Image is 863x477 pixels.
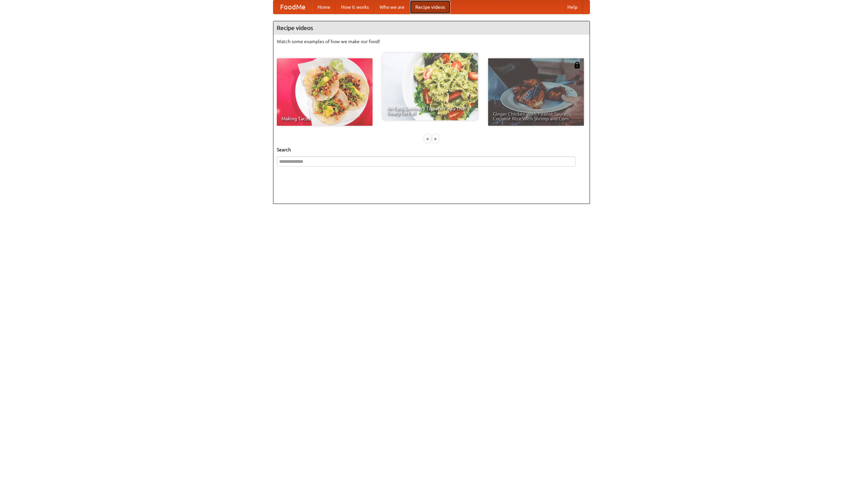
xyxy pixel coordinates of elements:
a: How it works [336,0,374,14]
a: FoodMe [273,0,312,14]
a: Help [562,0,583,14]
a: Making Tacos [277,58,373,126]
a: An Easy, Summery Tomato Pasta That's Ready for Fall [382,53,478,120]
a: Home [312,0,336,14]
h4: Recipe videos [273,21,590,35]
span: An Easy, Summery Tomato Pasta That's Ready for Fall [387,106,473,116]
span: Making Tacos [281,116,368,121]
a: Who we are [374,0,410,14]
h5: Search [277,146,586,153]
a: Recipe videos [410,0,450,14]
img: 483408.png [574,62,581,68]
div: « [424,135,430,143]
div: » [433,135,439,143]
p: Watch some examples of how we make our food! [277,38,586,45]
